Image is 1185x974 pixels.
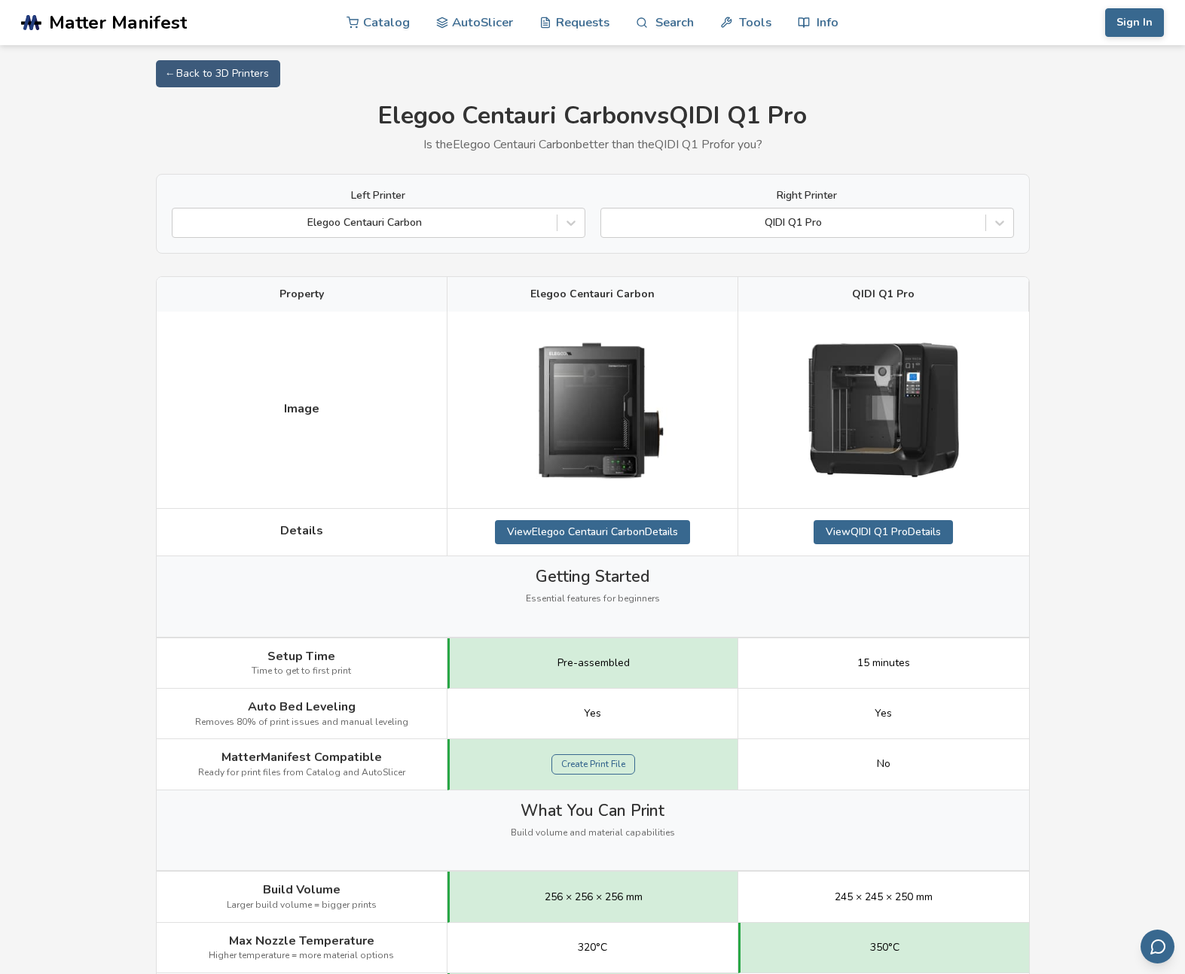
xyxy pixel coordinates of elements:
span: Higher temperature = more material options [209,951,394,961]
span: 350°C [870,942,899,954]
span: Image [284,402,319,415]
span: Elegoo Centauri Carbon [530,288,655,300]
span: Setup Time [267,650,335,663]
span: What You Can Print [521,802,664,820]
input: Elegoo Centauri Carbon [180,217,183,229]
span: QIDI Q1 Pro [852,288,915,300]
span: 15 minutes [857,657,910,669]
button: Send feedback via email [1141,930,1174,963]
h1: Elegoo Centauri Carbon vs QIDI Q1 Pro [156,102,1030,130]
span: Essential features for beginners [526,594,660,604]
span: Pre-assembled [557,657,630,669]
button: Sign In [1105,8,1164,37]
span: Max Nozzle Temperature [229,934,374,948]
span: Larger build volume = bigger prints [227,900,377,911]
a: ← Back to 3D Printers [156,60,280,87]
span: Yes [584,708,601,720]
span: Removes 80% of print issues and manual leveling [195,717,408,728]
span: Build Volume [263,883,341,896]
span: Ready for print files from Catalog and AutoSlicer [198,768,405,778]
span: No [877,758,890,770]
input: QIDI Q1 Pro [609,217,612,229]
span: Build volume and material capabilities [511,828,675,839]
span: Auto Bed Leveling [248,700,356,714]
span: 256 × 256 × 256 mm [545,891,643,903]
img: QIDI Q1 Pro [808,342,959,477]
label: Left Printer [172,190,585,202]
label: Right Printer [600,190,1014,202]
span: Time to get to first print [252,666,351,677]
span: 245 × 245 × 250 mm [835,891,933,903]
span: Getting Started [536,568,649,586]
img: Elegoo Centauri Carbon [517,323,667,496]
p: Is the Elegoo Centauri Carbon better than the QIDI Q1 Pro for you? [156,138,1030,151]
span: Matter Manifest [49,12,187,33]
a: Create Print File [551,754,635,775]
span: Details [280,524,323,537]
span: MatterManifest Compatible [221,750,382,764]
a: ViewElegoo Centauri CarbonDetails [495,520,690,544]
span: 320°C [578,942,607,954]
span: Yes [875,708,892,720]
span: Property [279,288,324,300]
a: ViewQIDI Q1 ProDetails [814,520,953,544]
